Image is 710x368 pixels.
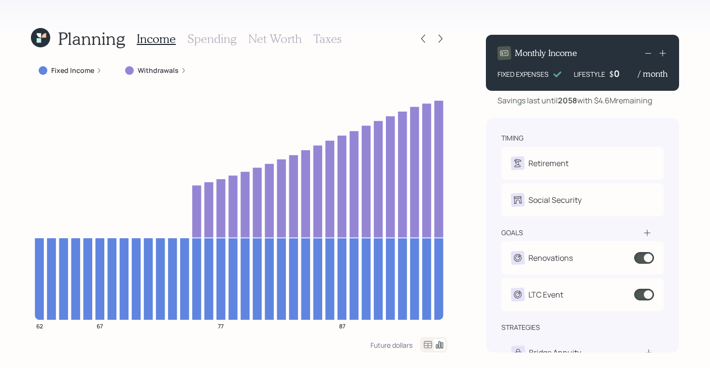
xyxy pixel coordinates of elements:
div: LTC Event [528,289,563,300]
div: strategies [501,323,540,332]
div: Social Security [528,194,582,206]
h4: Monthly Income [515,48,577,58]
tspan: 77 [218,322,224,330]
h3: Spending [187,32,237,46]
div: timing [501,133,524,143]
tspan: 87 [339,322,345,330]
div: Bridge Annuity [529,347,581,358]
h3: Income [137,32,176,46]
div: Retirement [528,157,568,169]
h3: Taxes [313,32,341,46]
label: Fixed Income [51,66,94,75]
b: 2058 [558,95,577,106]
h3: Net Worth [248,32,302,46]
div: Savings last until with $4.6M remaining [497,95,652,106]
h1: Planning [58,28,125,49]
label: Withdrawals [138,66,179,75]
div: Renovations [528,252,573,264]
div: 0 [614,68,638,79]
tspan: 67 [97,322,103,330]
tspan: 62 [36,322,43,330]
h4: / month [638,69,667,79]
h4: $ [609,69,614,79]
div: LIFESTYLE [574,69,605,79]
div: goals [501,228,523,238]
div: Future dollars [370,340,412,350]
div: FIXED EXPENSES [497,69,549,79]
